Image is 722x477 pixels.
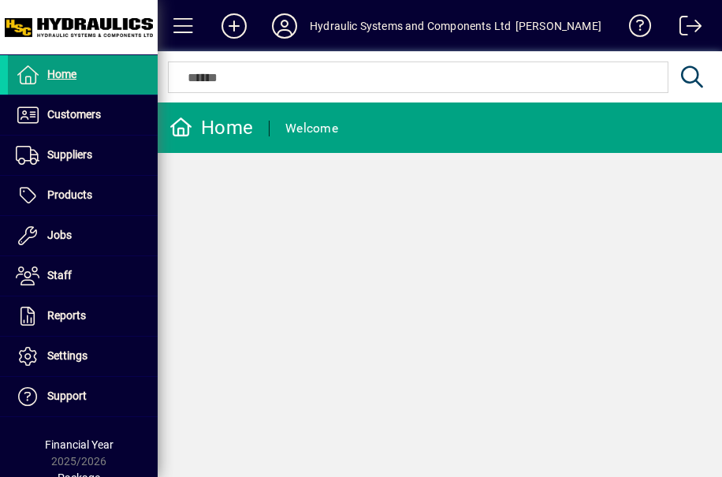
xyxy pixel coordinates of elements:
[47,349,87,362] span: Settings
[668,3,702,54] a: Logout
[8,337,158,376] a: Settings
[8,377,158,416] a: Support
[209,12,259,40] button: Add
[47,229,72,241] span: Jobs
[285,116,338,141] div: Welcome
[169,115,253,140] div: Home
[310,13,511,39] div: Hydraulic Systems and Components Ltd
[47,148,92,161] span: Suppliers
[259,12,310,40] button: Profile
[8,176,158,215] a: Products
[8,95,158,135] a: Customers
[8,296,158,336] a: Reports
[47,108,101,121] span: Customers
[47,188,92,201] span: Products
[45,438,114,451] span: Financial Year
[515,13,601,39] div: [PERSON_NAME]
[47,68,76,80] span: Home
[47,269,72,281] span: Staff
[8,216,158,255] a: Jobs
[617,3,652,54] a: Knowledge Base
[8,136,158,175] a: Suppliers
[47,389,87,402] span: Support
[8,256,158,296] a: Staff
[47,309,86,322] span: Reports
